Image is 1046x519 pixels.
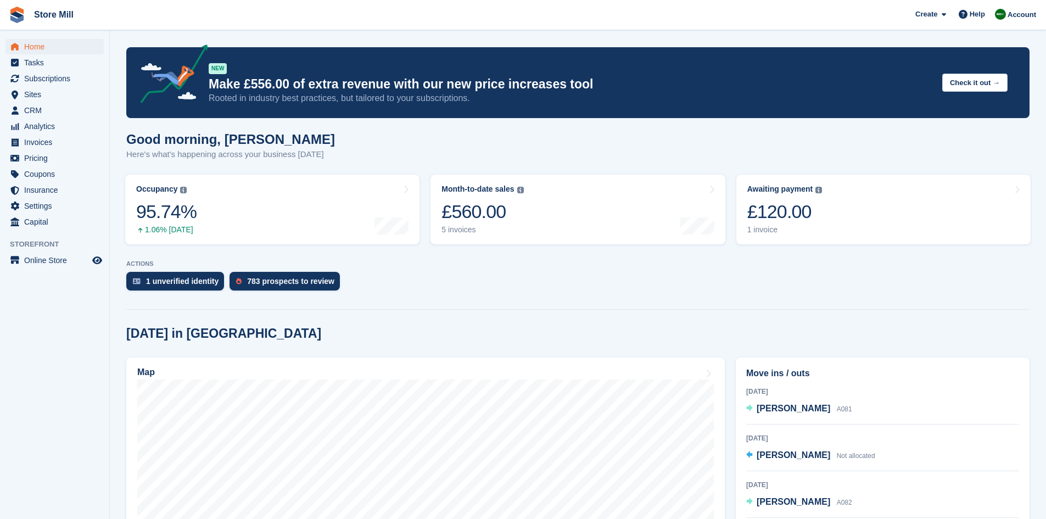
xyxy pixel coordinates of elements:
[136,200,197,223] div: 95.74%
[5,166,104,182] a: menu
[10,239,109,250] span: Storefront
[5,71,104,86] a: menu
[209,63,227,74] div: NEW
[5,39,104,54] a: menu
[146,277,219,286] div: 1 unverified identity
[5,214,104,230] a: menu
[24,87,90,102] span: Sites
[24,214,90,230] span: Capital
[9,7,25,23] img: stora-icon-8386f47178a22dfd0bd8f6a31ec36ba5ce8667c1dd55bd0f319d3a0aa187defe.svg
[209,76,933,92] p: Make £556.00 of extra revenue with our new price increases tool
[24,198,90,214] span: Settings
[126,272,230,296] a: 1 unverified identity
[136,185,177,194] div: Occupancy
[24,103,90,118] span: CRM
[5,150,104,166] a: menu
[430,175,725,244] a: Month-to-date sales £560.00 5 invoices
[126,260,1030,267] p: ACTIONS
[995,9,1006,20] img: Angus
[136,225,197,235] div: 1.06% [DATE]
[837,405,852,413] span: A081
[126,148,335,161] p: Here's what's happening across your business [DATE]
[24,166,90,182] span: Coupons
[24,135,90,150] span: Invoices
[5,103,104,118] a: menu
[942,74,1008,92] button: Check it out →
[757,404,830,413] span: [PERSON_NAME]
[747,225,823,235] div: 1 invoice
[5,198,104,214] a: menu
[24,71,90,86] span: Subscriptions
[441,225,523,235] div: 5 invoices
[24,55,90,70] span: Tasks
[757,497,830,506] span: [PERSON_NAME]
[1008,9,1036,20] span: Account
[837,452,875,460] span: Not allocated
[746,367,1019,380] h2: Move ins / outs
[24,182,90,198] span: Insurance
[5,135,104,150] a: menu
[126,326,321,341] h2: [DATE] in [GEOGRAPHIC_DATA]
[30,5,78,24] a: Store Mill
[746,433,1019,443] div: [DATE]
[815,187,822,193] img: icon-info-grey-7440780725fd019a000dd9b08b2336e03edf1995a4989e88bcd33f0948082b44.svg
[91,254,104,267] a: Preview store
[970,9,985,20] span: Help
[746,402,852,416] a: [PERSON_NAME] A081
[5,253,104,268] a: menu
[133,278,141,284] img: verify_identity-adf6edd0f0f0b5bbfe63781bf79b02c33cf7c696d77639b501bdc392416b5a36.svg
[180,187,187,193] img: icon-info-grey-7440780725fd019a000dd9b08b2336e03edf1995a4989e88bcd33f0948082b44.svg
[441,200,523,223] div: £560.00
[209,92,933,104] p: Rooted in industry best practices, but tailored to your subscriptions.
[5,119,104,134] a: menu
[736,175,1031,244] a: Awaiting payment £120.00 1 invoice
[517,187,524,193] img: icon-info-grey-7440780725fd019a000dd9b08b2336e03edf1995a4989e88bcd33f0948082b44.svg
[746,449,875,463] a: [PERSON_NAME] Not allocated
[5,87,104,102] a: menu
[5,182,104,198] a: menu
[441,185,514,194] div: Month-to-date sales
[747,200,823,223] div: £120.00
[24,119,90,134] span: Analytics
[5,55,104,70] a: menu
[247,277,334,286] div: 783 prospects to review
[137,367,155,377] h2: Map
[126,132,335,147] h1: Good morning, [PERSON_NAME]
[837,499,852,506] span: A082
[24,150,90,166] span: Pricing
[757,450,830,460] span: [PERSON_NAME]
[24,253,90,268] span: Online Store
[915,9,937,20] span: Create
[746,480,1019,490] div: [DATE]
[131,44,208,107] img: price-adjustments-announcement-icon-8257ccfd72463d97f412b2fc003d46551f7dbcb40ab6d574587a9cd5c0d94...
[746,387,1019,397] div: [DATE]
[24,39,90,54] span: Home
[125,175,419,244] a: Occupancy 95.74% 1.06% [DATE]
[746,495,852,510] a: [PERSON_NAME] A082
[747,185,813,194] div: Awaiting payment
[236,278,242,284] img: prospect-51fa495bee0391a8d652442698ab0144808aea92771e9ea1ae160a38d050c398.svg
[230,272,345,296] a: 783 prospects to review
